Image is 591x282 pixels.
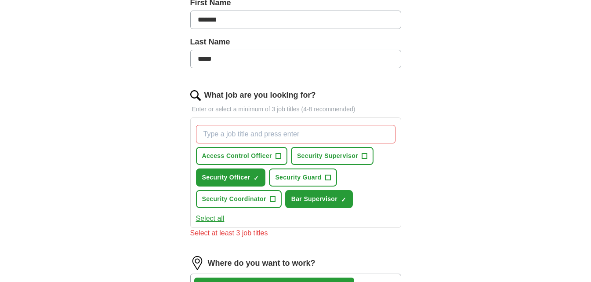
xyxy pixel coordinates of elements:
span: ✓ [254,175,259,182]
span: Access Control Officer [202,151,272,161]
span: ✓ [341,196,346,203]
span: Security Supervisor [297,151,358,161]
span: Bar Supervisor [291,194,337,204]
div: Select at least 3 job titles [190,228,401,238]
p: Enter or select a minimum of 3 job titles (4-8 recommended) [190,105,401,114]
img: location.png [190,256,204,270]
button: Bar Supervisor✓ [285,190,353,208]
button: Security Coordinator [196,190,282,208]
button: Security Guard [269,168,337,187]
img: search.png [190,90,201,101]
input: Type a job title and press enter [196,125,395,143]
button: Security Officer✓ [196,168,266,187]
label: What job are you looking for? [204,89,316,101]
span: Security Guard [275,173,321,182]
span: Security Officer [202,173,250,182]
span: Security Coordinator [202,194,266,204]
button: Access Control Officer [196,147,287,165]
label: Where do you want to work? [208,257,315,269]
button: Select all [196,213,225,224]
button: Security Supervisor [291,147,373,165]
label: Last Name [190,36,401,48]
